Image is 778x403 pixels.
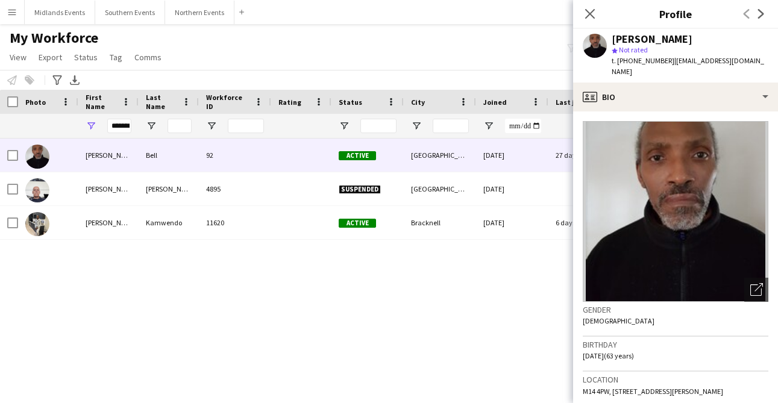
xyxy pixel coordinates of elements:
[573,83,778,111] div: Bio
[339,98,362,107] span: Status
[339,120,350,131] button: Open Filter Menu
[199,172,271,205] div: 4895
[548,139,621,172] div: 27 days
[25,145,49,169] img: Raymond Bell
[583,316,654,325] span: [DEMOGRAPHIC_DATA]
[404,139,476,172] div: [GEOGRAPHIC_DATA]
[39,52,62,63] span: Export
[483,98,507,107] span: Joined
[612,56,764,76] span: | [EMAIL_ADDRESS][DOMAIN_NAME]
[583,339,768,350] h3: Birthday
[107,119,131,133] input: First Name Filter Input
[612,56,674,65] span: t. [PHONE_NUMBER]
[206,120,217,131] button: Open Filter Menu
[619,45,648,54] span: Not rated
[95,1,165,24] button: Southern Events
[404,172,476,205] div: [GEOGRAPHIC_DATA]
[411,98,425,107] span: City
[130,49,166,65] a: Comms
[139,139,199,172] div: Bell
[278,98,301,107] span: Rating
[476,139,548,172] div: [DATE]
[583,351,634,360] span: [DATE] (63 years)
[583,121,768,302] img: Crew avatar or photo
[146,93,177,111] span: Last Name
[206,93,249,111] span: Workforce ID
[483,120,494,131] button: Open Filter Menu
[339,219,376,228] span: Active
[25,178,49,202] img: Raymond Davies
[556,98,583,107] span: Last job
[78,139,139,172] div: [PERSON_NAME]
[67,73,82,87] app-action-btn: Export XLSX
[505,119,541,133] input: Joined Filter Input
[404,206,476,239] div: Bracknell
[476,172,548,205] div: [DATE]
[25,212,49,236] img: Raymond Kamwendo
[10,29,98,47] span: My Workforce
[86,93,117,111] span: First Name
[583,374,768,385] h3: Location
[139,206,199,239] div: Kamwendo
[433,119,469,133] input: City Filter Input
[744,278,768,302] div: Open photos pop-in
[78,172,139,205] div: [PERSON_NAME]
[168,119,192,133] input: Last Name Filter Input
[25,98,46,107] span: Photo
[228,119,264,133] input: Workforce ID Filter Input
[165,1,234,24] button: Northern Events
[573,6,778,22] h3: Profile
[74,52,98,63] span: Status
[476,206,548,239] div: [DATE]
[78,206,139,239] div: [PERSON_NAME]
[411,120,422,131] button: Open Filter Menu
[548,206,621,239] div: 6 days
[199,139,271,172] div: 92
[199,206,271,239] div: 11620
[5,49,31,65] a: View
[139,172,199,205] div: [PERSON_NAME]
[583,304,768,315] h3: Gender
[110,52,122,63] span: Tag
[69,49,102,65] a: Status
[339,185,381,194] span: Suspended
[50,73,64,87] app-action-btn: Advanced filters
[612,34,692,45] div: [PERSON_NAME]
[360,119,397,133] input: Status Filter Input
[10,52,27,63] span: View
[86,120,96,131] button: Open Filter Menu
[25,1,95,24] button: Midlands Events
[34,49,67,65] a: Export
[339,151,376,160] span: Active
[105,49,127,65] a: Tag
[583,387,723,396] span: M14 4PW, [STREET_ADDRESS][PERSON_NAME]
[146,120,157,131] button: Open Filter Menu
[134,52,162,63] span: Comms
